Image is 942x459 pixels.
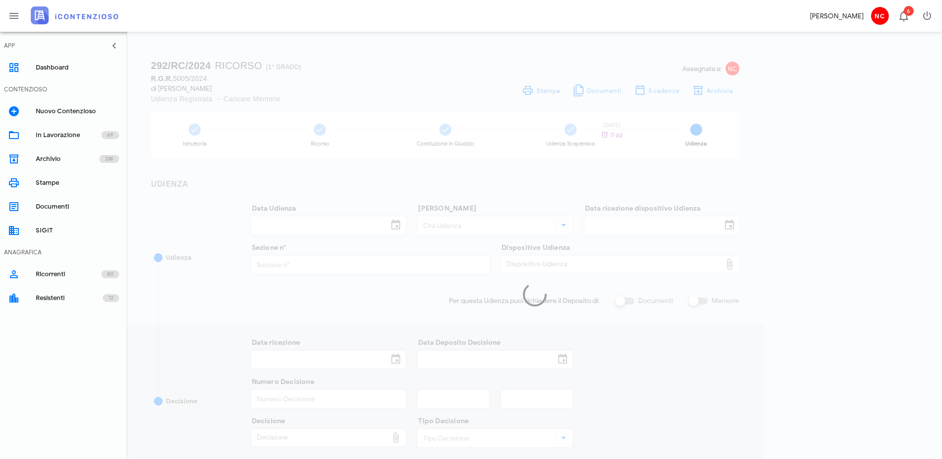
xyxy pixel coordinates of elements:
[36,131,101,139] div: In Lavorazione
[107,130,113,140] span: 69
[4,85,47,94] div: CONTENZIOSO
[31,6,118,24] img: logo-text-2x.png
[36,179,119,187] div: Stampe
[36,294,103,302] div: Resistenti
[4,248,42,257] div: ANAGRAFICA
[36,203,119,211] div: Documenti
[868,4,891,28] button: NC
[36,64,119,72] div: Dashboard
[810,11,864,21] div: [PERSON_NAME]
[105,154,113,164] span: 238
[36,227,119,234] div: SIGIT
[107,269,113,279] span: 80
[904,6,914,16] span: Distintivo
[36,107,119,115] div: Nuovo Contenzioso
[36,270,101,278] div: Ricorrenti
[109,293,113,303] span: 12
[871,7,889,25] span: NC
[36,155,99,163] div: Archivio
[891,4,915,28] button: Distintivo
